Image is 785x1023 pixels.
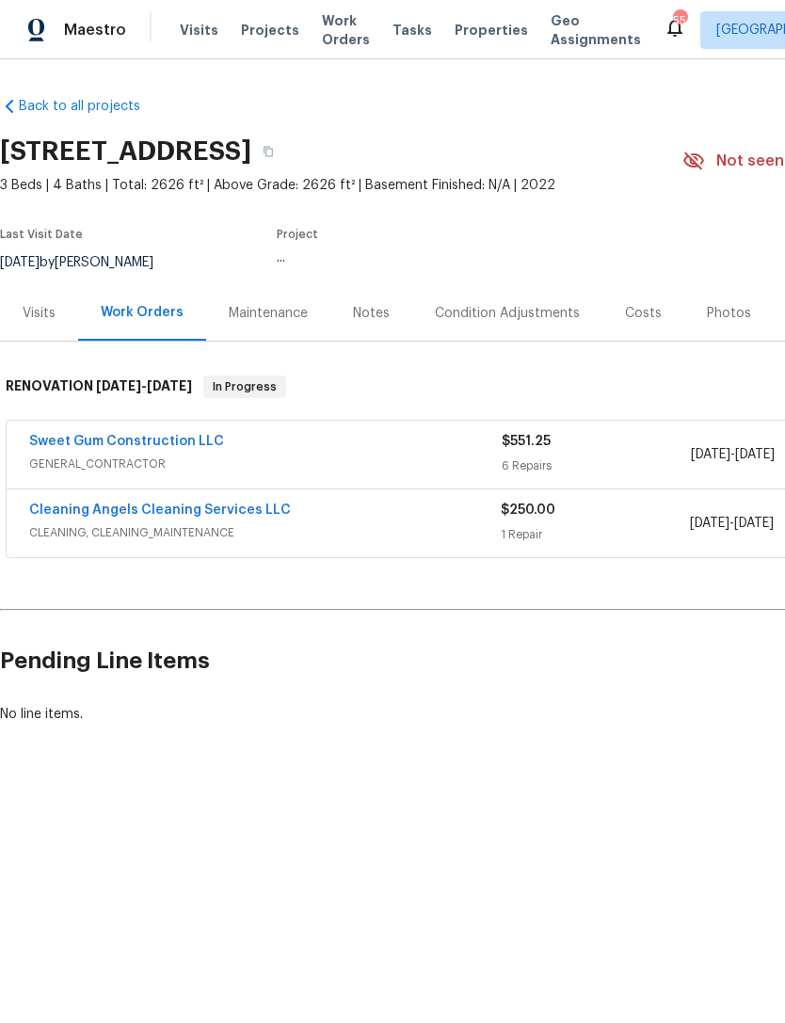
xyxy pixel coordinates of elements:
[735,448,775,461] span: [DATE]
[502,435,551,448] span: $551.25
[392,24,432,37] span: Tasks
[23,304,56,323] div: Visits
[180,21,218,40] span: Visits
[707,304,751,323] div: Photos
[96,379,192,392] span: -
[690,514,774,533] span: -
[734,517,774,530] span: [DATE]
[435,304,580,323] div: Condition Adjustments
[625,304,662,323] div: Costs
[229,304,308,323] div: Maintenance
[205,377,284,396] span: In Progress
[691,448,730,461] span: [DATE]
[96,379,141,392] span: [DATE]
[673,11,686,30] div: 55
[322,11,370,49] span: Work Orders
[277,251,638,264] div: ...
[455,21,528,40] span: Properties
[6,376,192,398] h6: RENOVATION
[64,21,126,40] span: Maestro
[29,523,501,542] span: CLEANING, CLEANING_MAINTENANCE
[29,455,502,473] span: GENERAL_CONTRACTOR
[29,504,291,517] a: Cleaning Angels Cleaning Services LLC
[502,456,691,475] div: 6 Repairs
[241,21,299,40] span: Projects
[690,517,729,530] span: [DATE]
[501,504,555,517] span: $250.00
[691,445,775,464] span: -
[101,303,184,322] div: Work Orders
[251,135,285,168] button: Copy Address
[501,525,689,544] div: 1 Repair
[353,304,390,323] div: Notes
[277,229,318,240] span: Project
[147,379,192,392] span: [DATE]
[551,11,641,49] span: Geo Assignments
[29,435,224,448] a: Sweet Gum Construction LLC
